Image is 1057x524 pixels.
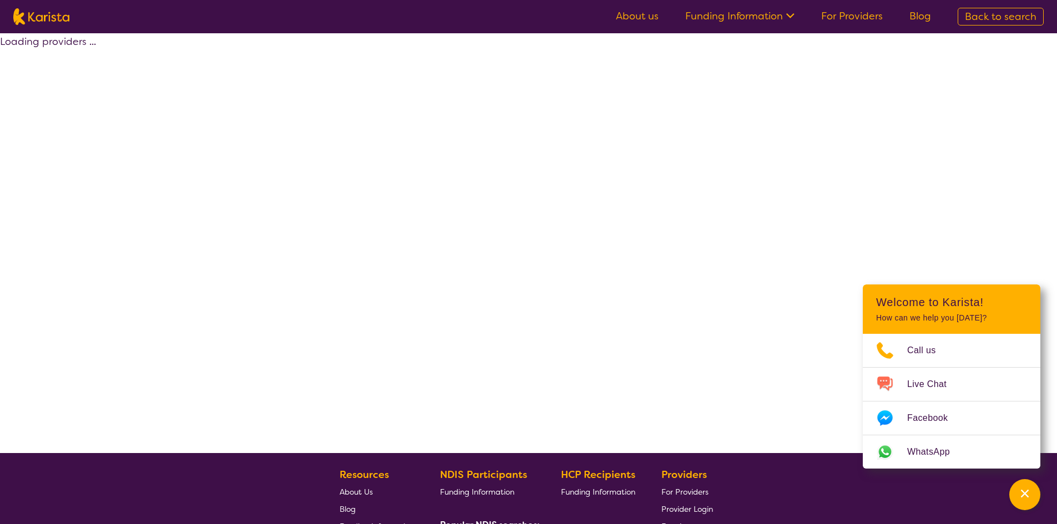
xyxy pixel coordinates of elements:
span: WhatsApp [907,444,963,460]
a: Funding Information [440,483,535,500]
a: Back to search [958,8,1044,26]
a: About Us [340,483,414,500]
b: HCP Recipients [561,468,635,481]
img: Karista logo [13,8,69,25]
span: Funding Information [440,487,514,497]
a: For Providers [821,9,883,23]
span: For Providers [661,487,709,497]
div: Channel Menu [863,284,1040,469]
a: Provider Login [661,500,713,517]
button: Channel Menu [1009,479,1040,510]
span: Facebook [907,410,961,426]
span: Provider Login [661,504,713,514]
span: Funding Information [561,487,635,497]
a: Web link opens in a new tab. [863,435,1040,469]
p: How can we help you [DATE]? [876,313,1027,323]
ul: Choose channel [863,334,1040,469]
h2: Welcome to Karista! [876,296,1027,309]
span: Blog [340,504,356,514]
b: Resources [340,468,389,481]
a: Funding Information [685,9,795,23]
a: About us [616,9,659,23]
span: Call us [907,342,949,359]
span: Back to search [965,10,1036,23]
a: For Providers [661,483,713,500]
a: Funding Information [561,483,635,500]
a: Blog [909,9,931,23]
a: Blog [340,500,414,517]
span: Live Chat [907,376,960,393]
b: NDIS Participants [440,468,527,481]
span: About Us [340,487,373,497]
b: Providers [661,468,707,481]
